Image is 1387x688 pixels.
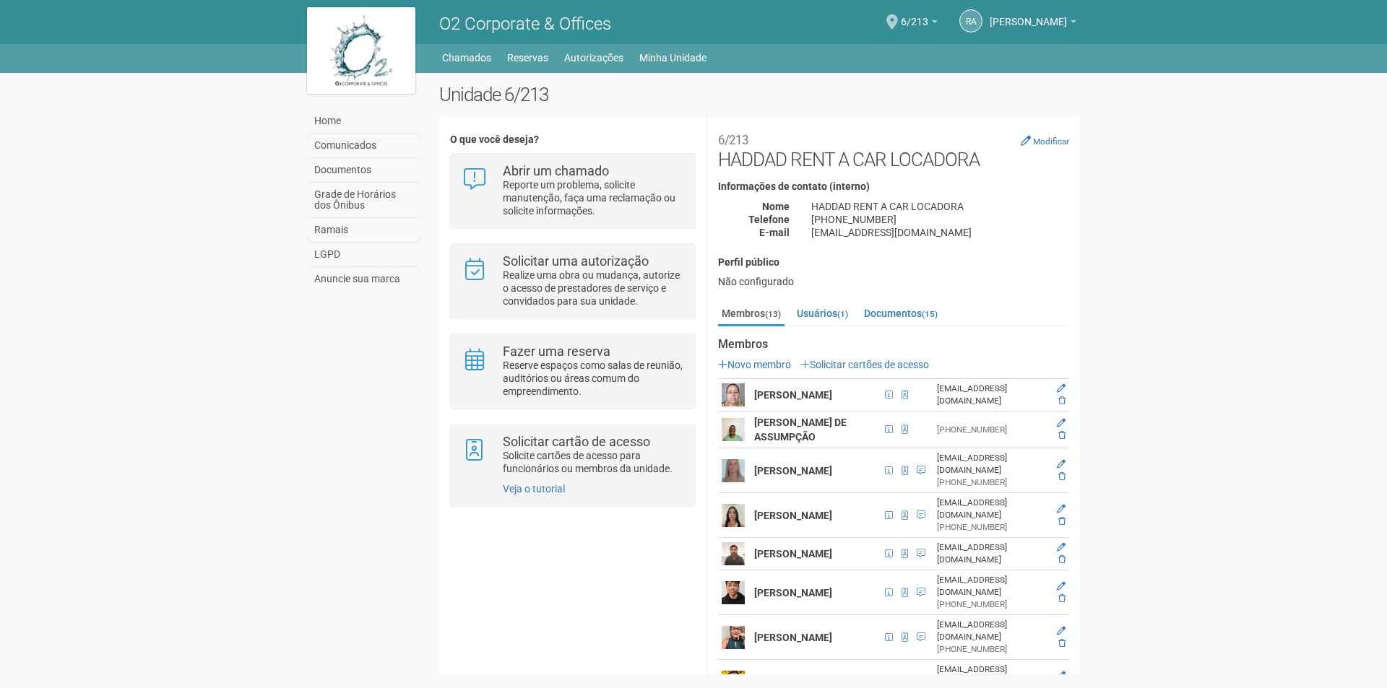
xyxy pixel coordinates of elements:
a: Solicitar cartões de acesso [800,359,929,370]
a: Novo membro [718,359,791,370]
a: Fazer uma reserva Reserve espaços como salas de reunião, auditórios ou áreas comum do empreendime... [462,345,683,398]
a: Autorizações [564,48,623,68]
a: Excluir membro [1058,471,1066,482]
strong: Abrir um chamado [503,163,609,178]
span: ROSANGELA APARECIDA SANTOS HADDAD [990,2,1067,27]
small: Modificar [1033,136,1069,147]
a: Comunicados [311,134,418,158]
h2: Unidade 6/213 [439,84,1080,105]
div: [PHONE_NUMBER] [937,598,1044,611]
a: Usuários(1) [793,302,852,324]
div: [EMAIL_ADDRESS][DOMAIN_NAME] [937,619,1044,643]
strong: [PERSON_NAME] [754,548,832,559]
img: user.png [722,459,745,482]
small: (13) [765,309,781,319]
a: Editar membro [1057,626,1066,636]
h4: Informações de contato (interno) [718,181,1069,192]
small: (15) [922,309,938,319]
img: user.png [722,626,745,649]
strong: [PERSON_NAME] DE ASSUMPÇÃO [754,417,847,443]
a: Solicitar cartão de acesso Solicite cartões de acesso para funcionários ou membros da unidade. [462,435,683,475]
a: RA [959,9,982,32]
div: [PHONE_NUMBER] [937,476,1044,489]
h2: HADDAD RENT A CAR LOCADORA [718,127,1069,170]
a: Editar membro [1057,383,1066,393]
span: O2 Corporate & Offices [439,14,611,34]
strong: E-mail [759,227,790,238]
div: HADDAD RENT A CAR LOCADORA [800,200,1080,213]
div: [EMAIL_ADDRESS][DOMAIN_NAME] [937,497,1044,521]
strong: Membros [718,338,1069,351]
img: logo.jpg [307,7,415,94]
a: Editar membro [1057,671,1066,681]
a: Editar membro [1057,581,1066,591]
a: 6/213 [901,18,938,30]
img: user.png [722,504,745,527]
div: [EMAIL_ADDRESS][DOMAIN_NAME] [937,663,1044,688]
h4: Perfil público [718,257,1069,268]
a: Membros(13) [718,302,785,326]
img: user.png [722,542,745,565]
a: Documentos [311,158,418,183]
a: Editar membro [1057,542,1066,552]
img: user.png [722,418,745,441]
a: Home [311,109,418,134]
a: Abrir um chamado Reporte um problema, solicite manutenção, faça uma reclamação ou solicite inform... [462,165,683,217]
a: Editar membro [1057,504,1066,514]
a: Grade de Horários dos Ônibus [311,183,418,218]
p: Reporte um problema, solicite manutenção, faça uma reclamação ou solicite informações. [503,178,684,217]
h4: O que você deseja? [450,134,695,145]
strong: [PERSON_NAME] [754,510,832,521]
a: LGPD [311,243,418,267]
small: (1) [837,309,848,319]
a: Chamados [442,48,491,68]
a: Excluir membro [1058,516,1066,526]
strong: [PERSON_NAME] [754,465,832,476]
a: [PERSON_NAME] [990,18,1076,30]
a: Reservas [507,48,548,68]
div: Não configurado [718,275,1069,288]
a: Documentos(15) [860,302,941,324]
a: Veja o tutorial [503,483,565,495]
img: user.png [722,383,745,406]
strong: [PERSON_NAME] [754,587,832,598]
div: [PHONE_NUMBER] [937,424,1044,436]
a: Minha Unidade [639,48,707,68]
div: [EMAIL_ADDRESS][DOMAIN_NAME] [937,541,1044,566]
p: Realize uma obra ou mudança, autorize o acesso de prestadores de serviço e convidados para sua un... [503,269,684,308]
div: [PHONE_NUMBER] [800,213,1080,226]
div: [PHONE_NUMBER] [937,521,1044,534]
small: 6/213 [718,133,748,147]
a: Editar membro [1057,418,1066,428]
a: Excluir membro [1058,638,1066,648]
div: [PHONE_NUMBER] [937,643,1044,656]
strong: Solicitar uma autorização [503,253,649,269]
a: Modificar [1021,135,1069,147]
a: Excluir membro [1058,554,1066,565]
p: Reserve espaços como salas de reunião, auditórios ou áreas comum do empreendimento. [503,359,684,398]
a: Anuncie sua marca [311,267,418,291]
a: Excluir membro [1058,396,1066,406]
a: Editar membro [1057,459,1066,469]
strong: Nome [762,201,790,212]
div: [EMAIL_ADDRESS][DOMAIN_NAME] [937,574,1044,598]
a: Ramais [311,218,418,243]
img: user.png [722,581,745,604]
div: [EMAIL_ADDRESS][DOMAIN_NAME] [800,226,1080,239]
div: [EMAIL_ADDRESS][DOMAIN_NAME] [937,452,1044,476]
strong: [PERSON_NAME] [754,389,832,401]
strong: Fazer uma reserva [503,344,610,359]
a: Excluir membro [1058,430,1066,440]
p: Solicite cartões de acesso para funcionários ou membros da unidade. [503,449,684,475]
a: Solicitar uma autorização Realize uma obra ou mudança, autorize o acesso de prestadores de serviç... [462,255,683,308]
strong: Solicitar cartão de acesso [503,434,650,449]
strong: Telefone [748,214,790,225]
a: Excluir membro [1058,593,1066,604]
strong: [PERSON_NAME] [754,632,832,643]
div: [EMAIL_ADDRESS][DOMAIN_NAME] [937,383,1044,407]
span: 6/213 [901,2,928,27]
